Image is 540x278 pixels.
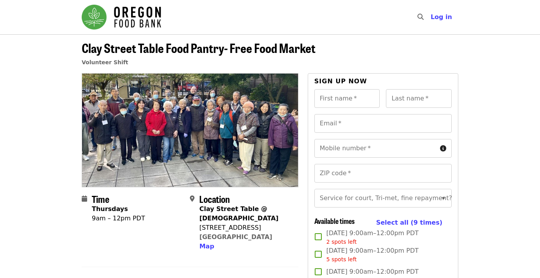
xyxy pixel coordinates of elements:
button: Map [199,242,214,251]
span: Available times [314,216,355,226]
strong: Thursdays [92,205,128,213]
span: [DATE] 9:00am–12:00pm PDT [326,267,419,276]
div: [STREET_ADDRESS] [199,223,292,232]
button: Select all (9 times) [376,217,442,229]
span: [DATE] 9:00am–12:00pm PDT [326,246,419,264]
button: Open [438,193,449,204]
span: 5 spots left [326,256,357,262]
a: Volunteer Shift [82,59,128,65]
input: Email [314,114,452,133]
button: Log in [424,9,458,25]
img: Clay Street Table Food Pantry- Free Food Market organized by Oregon Food Bank [82,74,298,187]
input: First name [314,89,380,108]
span: Clay Street Table Food Pantry- Free Food Market [82,39,316,57]
span: Sign up now [314,77,367,85]
input: ZIP code [314,164,452,183]
div: 9am – 12pm PDT [92,214,145,223]
span: Log in [431,13,452,21]
i: circle-info icon [440,145,446,152]
strong: Clay Street Table @ [DEMOGRAPHIC_DATA] [199,205,278,222]
i: search icon [417,13,424,21]
img: Oregon Food Bank - Home [82,5,161,30]
a: [GEOGRAPHIC_DATA] [199,233,272,241]
span: [DATE] 9:00am–12:00pm PDT [326,229,419,246]
span: Location [199,192,230,206]
span: Time [92,192,109,206]
i: map-marker-alt icon [190,195,195,202]
input: Last name [386,89,452,108]
span: Map [199,243,214,250]
input: Mobile number [314,139,437,158]
i: calendar icon [82,195,87,202]
input: Search [428,8,435,26]
span: Select all (9 times) [376,219,442,226]
span: 2 spots left [326,239,357,245]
